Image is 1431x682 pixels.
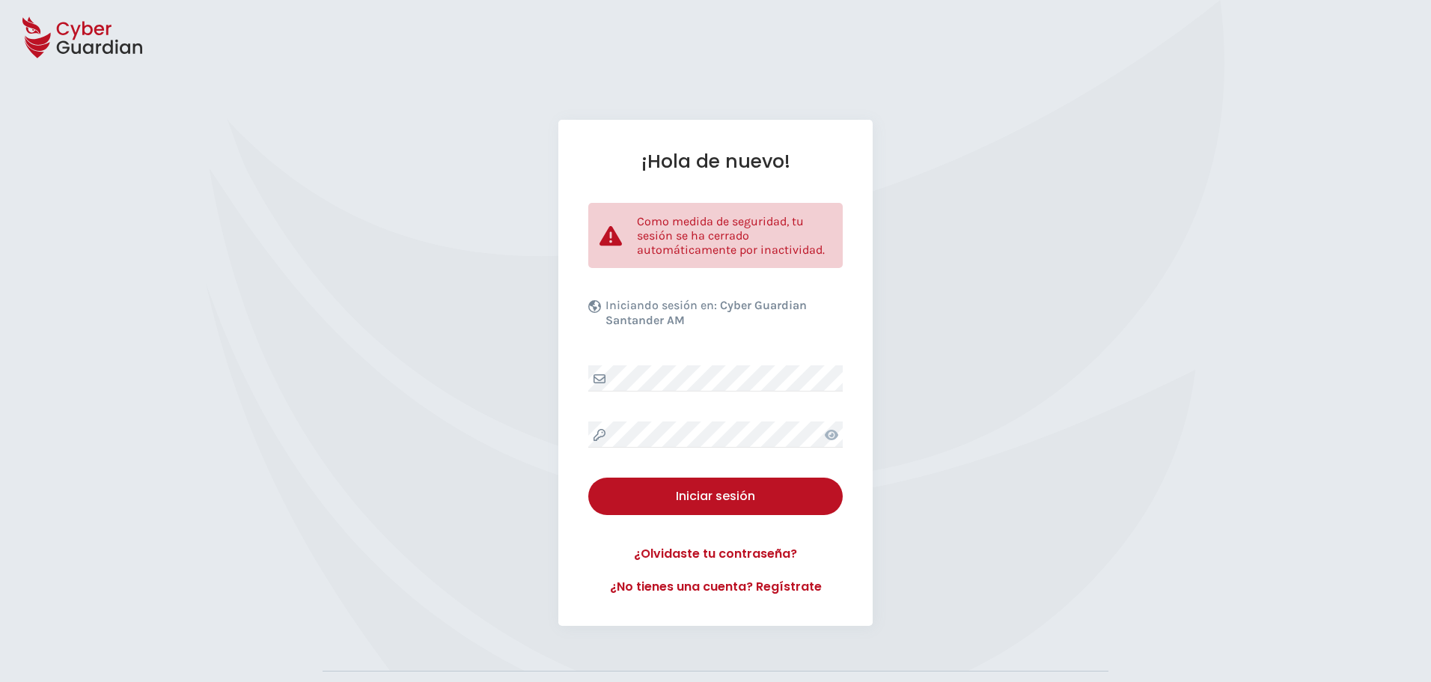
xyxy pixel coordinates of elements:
p: Iniciando sesión en: [605,298,839,335]
h1: ¡Hola de nuevo! [588,150,843,173]
p: Como medida de seguridad, tu sesión se ha cerrado automáticamente por inactividad. [637,214,832,257]
b: Cyber Guardian Santander AM [605,298,807,327]
a: ¿Olvidaste tu contraseña? [588,545,843,563]
button: Iniciar sesión [588,478,843,515]
div: Iniciar sesión [599,487,832,505]
a: ¿No tienes una cuenta? Regístrate [588,578,843,596]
